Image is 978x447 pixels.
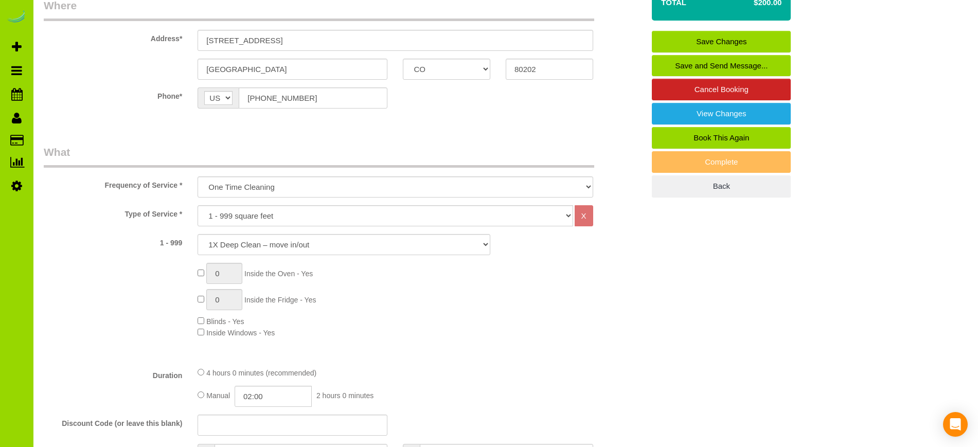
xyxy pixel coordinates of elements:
span: Inside the Fridge - Yes [244,296,316,304]
legend: What [44,145,594,168]
input: Phone* [239,87,387,109]
span: Blinds - Yes [206,317,244,326]
a: Save and Send Message... [652,55,791,77]
a: View Changes [652,103,791,124]
a: Book This Again [652,127,791,149]
span: Inside Windows - Yes [206,329,275,337]
label: Duration [36,367,190,381]
label: Frequency of Service * [36,176,190,190]
a: Back [652,175,791,197]
span: Inside the Oven - Yes [244,270,313,278]
input: Zip Code* [506,59,593,80]
span: 2 hours 0 minutes [316,391,374,400]
span: Manual [206,391,230,400]
label: Address* [36,30,190,44]
div: Open Intercom Messenger [943,412,968,437]
a: Save Changes [652,31,791,52]
a: Cancel Booking [652,79,791,100]
label: Type of Service * [36,205,190,219]
span: 4 hours 0 minutes (recommended) [206,369,316,377]
label: 1 - 999 [36,234,190,248]
input: City* [198,59,387,80]
label: Discount Code (or leave this blank) [36,415,190,428]
img: Automaid Logo [6,10,27,25]
label: Phone* [36,87,190,101]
